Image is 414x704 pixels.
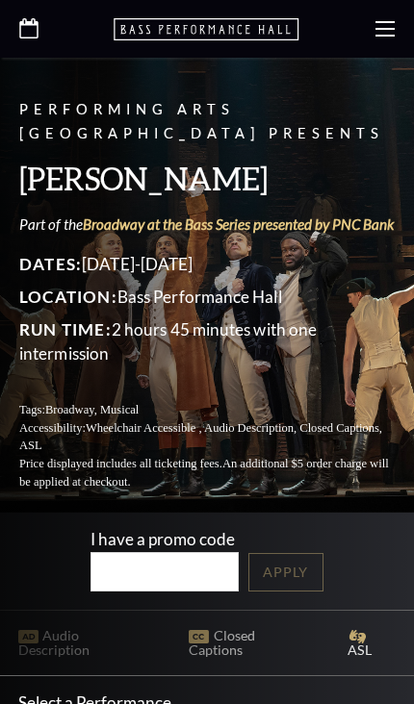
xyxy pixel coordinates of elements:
[19,161,395,198] h3: [PERSON_NAME]
[91,531,247,547] label: I have a promo code
[19,317,395,366] p: 2 hours 45 minutes with one intermission
[19,457,389,489] span: An additional $5 order charge will be applied at checkout.
[19,419,395,456] p: Accessibility:
[19,252,395,277] p: [DATE]-[DATE]
[19,98,395,146] p: Performing Arts [GEOGRAPHIC_DATA] Presents
[19,421,382,453] span: Wheelchair Accessible , Audio Description, Closed Captions, ASL
[45,403,139,416] span: Broadway, Musical
[83,215,394,233] a: Broadway at the Bass Series presented by PNC Bank
[19,254,82,274] span: Dates:
[19,455,395,491] p: Price displayed includes all ticketing fees.
[19,319,112,339] span: Run Time:
[19,285,395,310] p: Bass Performance Hall
[19,401,395,419] p: Tags:
[19,215,395,235] p: Part of the
[19,287,117,307] span: Location:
